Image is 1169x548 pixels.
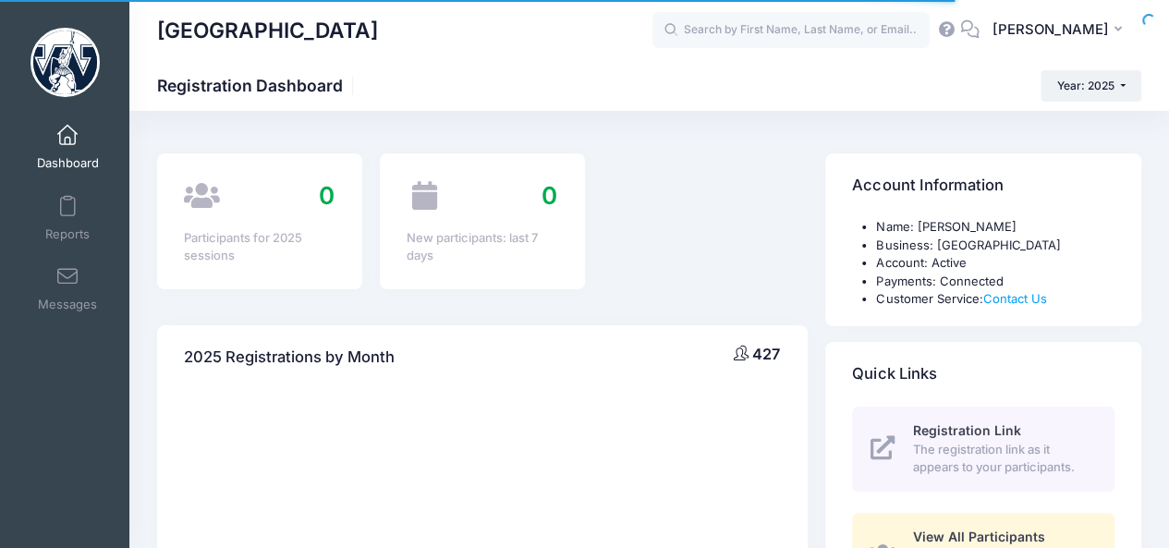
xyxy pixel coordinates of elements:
li: Business: [GEOGRAPHIC_DATA] [876,237,1114,255]
li: Account: Active [876,254,1114,273]
span: 427 [752,345,780,363]
a: Contact Us [982,291,1046,306]
h1: Registration Dashboard [157,76,359,95]
span: The registration link as it appears to your participants. [912,441,1093,477]
span: View All Participants [912,529,1044,544]
button: Year: 2025 [1041,70,1141,102]
a: Reports [24,186,112,250]
span: Dashboard [37,156,99,172]
h4: 2025 Registrations by Month [184,331,395,384]
li: Name: [PERSON_NAME] [876,218,1114,237]
span: 0 [319,181,335,210]
span: Year: 2025 [1057,79,1114,92]
h1: [GEOGRAPHIC_DATA] [157,9,378,52]
span: Messages [38,298,97,313]
img: Westminster College [30,28,100,97]
span: Registration Link [912,422,1020,438]
h4: Quick Links [852,347,936,400]
li: Customer Service: [876,290,1114,309]
div: Participants for 2025 sessions [184,229,335,265]
a: Messages [24,256,112,321]
input: Search by First Name, Last Name, or Email... [652,12,930,49]
li: Payments: Connected [876,273,1114,291]
span: 0 [542,181,557,210]
h4: Account Information [852,160,1003,213]
a: Registration Link The registration link as it appears to your participants. [852,407,1114,492]
span: [PERSON_NAME] [992,19,1108,40]
a: Dashboard [24,115,112,179]
div: New participants: last 7 days [407,229,557,265]
button: [PERSON_NAME] [980,9,1141,52]
span: Reports [45,226,90,242]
